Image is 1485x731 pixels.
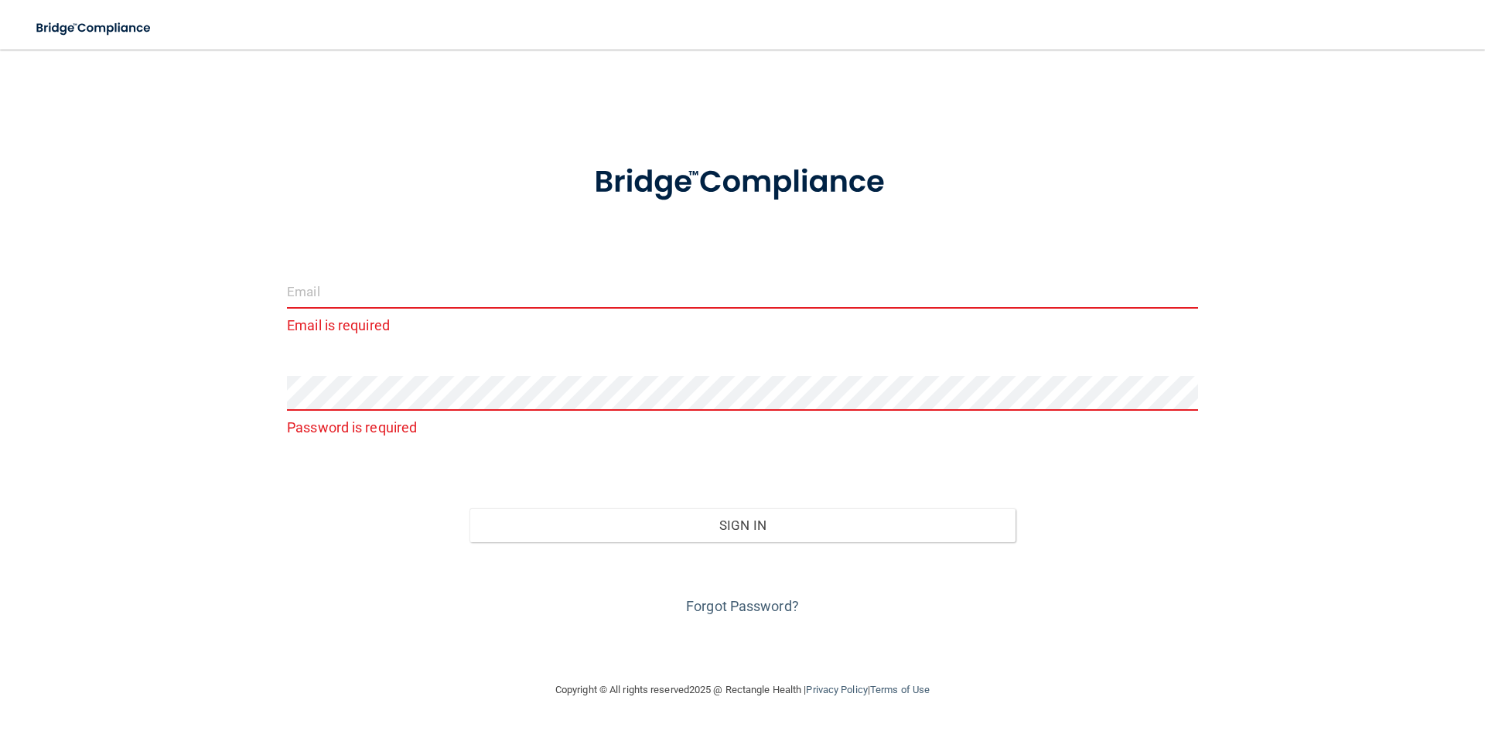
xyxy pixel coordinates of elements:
[806,684,867,695] a: Privacy Policy
[469,508,1016,542] button: Sign In
[562,142,923,223] img: bridge_compliance_login_screen.278c3ca4.svg
[287,274,1198,309] input: Email
[460,665,1025,715] div: Copyright © All rights reserved 2025 @ Rectangle Health | |
[870,684,930,695] a: Terms of Use
[23,12,166,44] img: bridge_compliance_login_screen.278c3ca4.svg
[287,415,1198,440] p: Password is required
[686,598,799,614] a: Forgot Password?
[287,313,1198,338] p: Email is required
